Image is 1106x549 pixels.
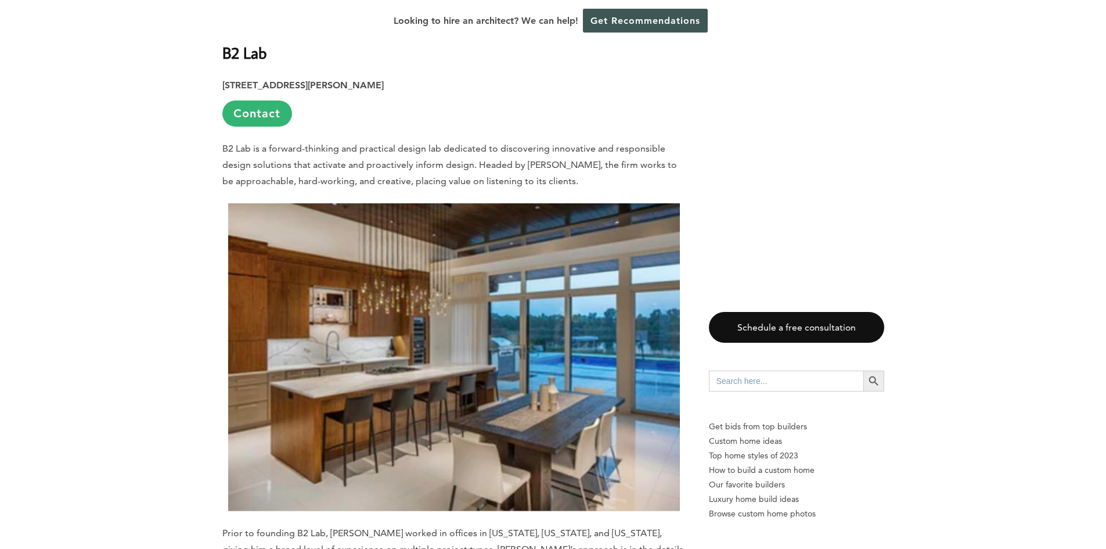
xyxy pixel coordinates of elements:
[709,492,884,507] a: Luxury home build ideas
[583,9,708,33] a: Get Recommendations
[867,375,880,387] svg: Search
[709,419,884,434] p: Get bids from top builders
[222,143,677,186] span: B2 Lab is a forward-thinking and practical design lab dedicated to discovering innovative and res...
[222,101,292,127] a: Contact
[709,371,863,392] input: Search here...
[709,478,884,492] a: Our favorite builders
[709,448,884,463] a: Top home styles of 2023
[709,507,884,521] a: Browse custom home photos
[709,312,884,343] a: Schedule a free consultation
[709,434,884,448] a: Custom home ideas
[709,463,884,478] a: How to build a custom home
[222,42,267,63] b: B2 Lab
[222,80,384,91] strong: [STREET_ADDRESS][PERSON_NAME]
